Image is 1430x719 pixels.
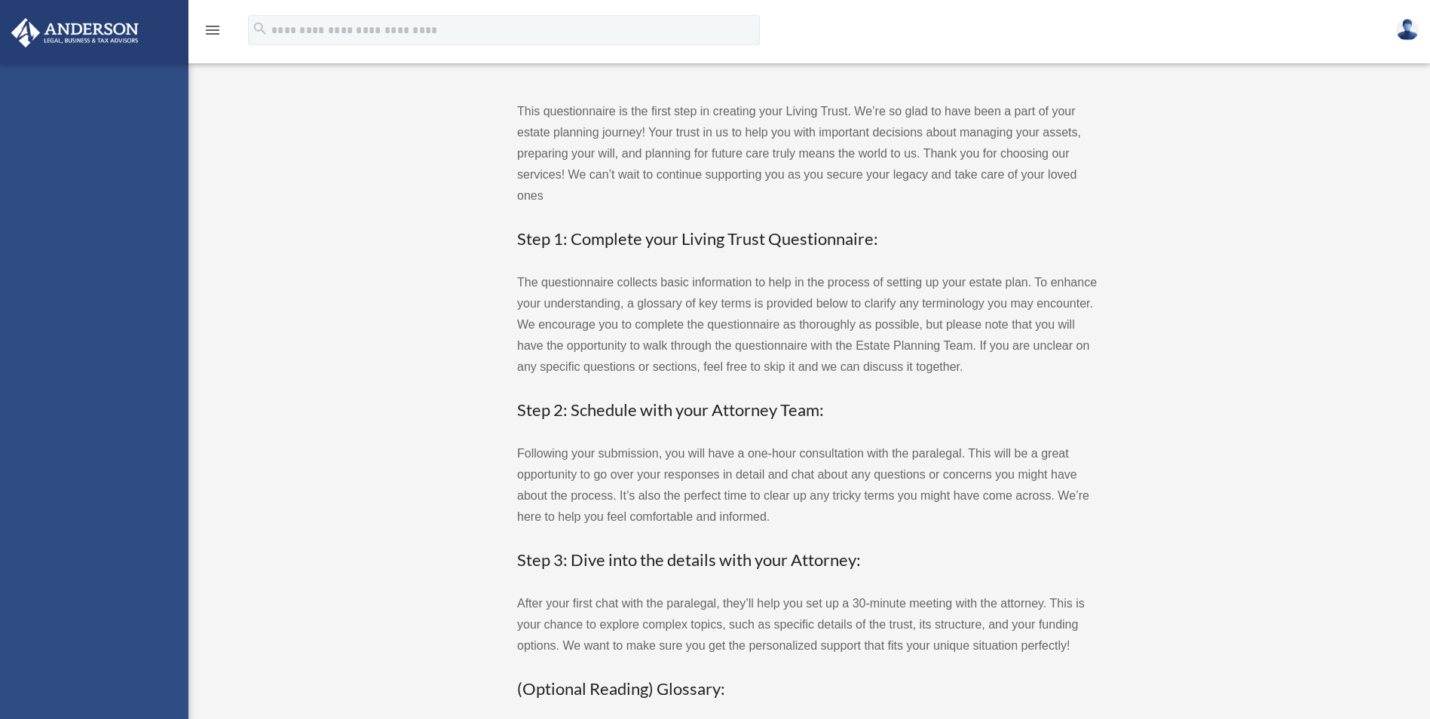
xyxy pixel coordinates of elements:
img: Anderson Advisors Platinum Portal [7,18,143,47]
h3: Step 1: Complete your Living Trust Questionnaire: [517,228,1098,251]
h3: Step 2: Schedule with your Attorney Team: [517,399,1098,422]
h3: (Optional Reading) Glossary: [517,678,1098,701]
p: This questionnaire is the first step in creating your Living Trust. We’re so glad to have been a ... [517,101,1098,207]
p: The questionnaire collects basic information to help in the process of setting up your estate pla... [517,272,1098,378]
p: Following your submission, you will have a one-hour consultation with the paralegal. This will be... [517,443,1098,528]
p: After your first chat with the paralegal, they’ll help you set up a 30-minute meeting with the at... [517,593,1098,656]
a: menu [204,26,222,39]
i: search [252,20,268,37]
img: User Pic [1396,19,1419,41]
i: menu [204,21,222,39]
h3: Step 3: Dive into the details with your Attorney: [517,549,1098,572]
